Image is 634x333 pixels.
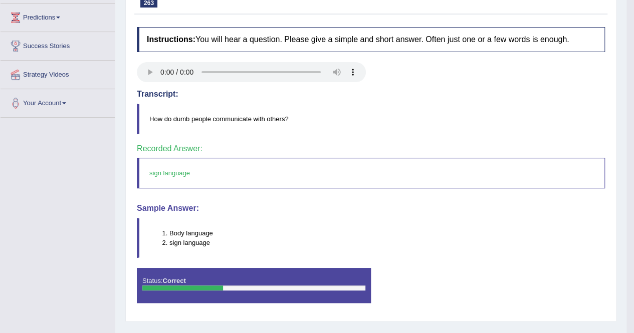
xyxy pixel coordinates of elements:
[1,32,115,57] a: Success Stories
[147,35,195,44] b: Instructions:
[137,268,371,303] div: Status:
[169,228,604,238] li: Body language
[137,144,605,153] h4: Recorded Answer:
[1,4,115,29] a: Predictions
[1,89,115,114] a: Your Account
[137,104,605,134] blockquote: How do dumb people communicate with others?
[137,90,605,99] h4: Transcript:
[137,27,605,52] h4: You will hear a question. Please give a simple and short answer. Often just one or a few words is...
[137,204,605,213] h4: Sample Answer:
[137,158,605,188] blockquote: sign language
[162,277,185,284] strong: Correct
[169,238,604,247] li: sign language
[1,61,115,86] a: Strategy Videos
